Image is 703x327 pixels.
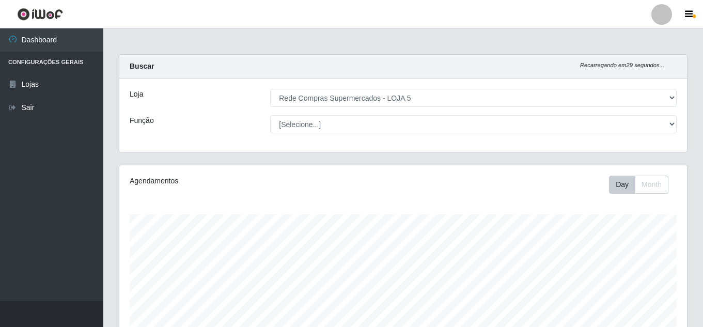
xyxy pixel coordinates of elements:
[635,176,668,194] button: Month
[580,62,664,68] i: Recarregando em 29 segundos...
[130,115,154,126] label: Função
[17,8,63,21] img: CoreUI Logo
[130,62,154,70] strong: Buscar
[609,176,668,194] div: First group
[609,176,677,194] div: Toolbar with button groups
[609,176,635,194] button: Day
[130,89,143,100] label: Loja
[130,176,349,186] div: Agendamentos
